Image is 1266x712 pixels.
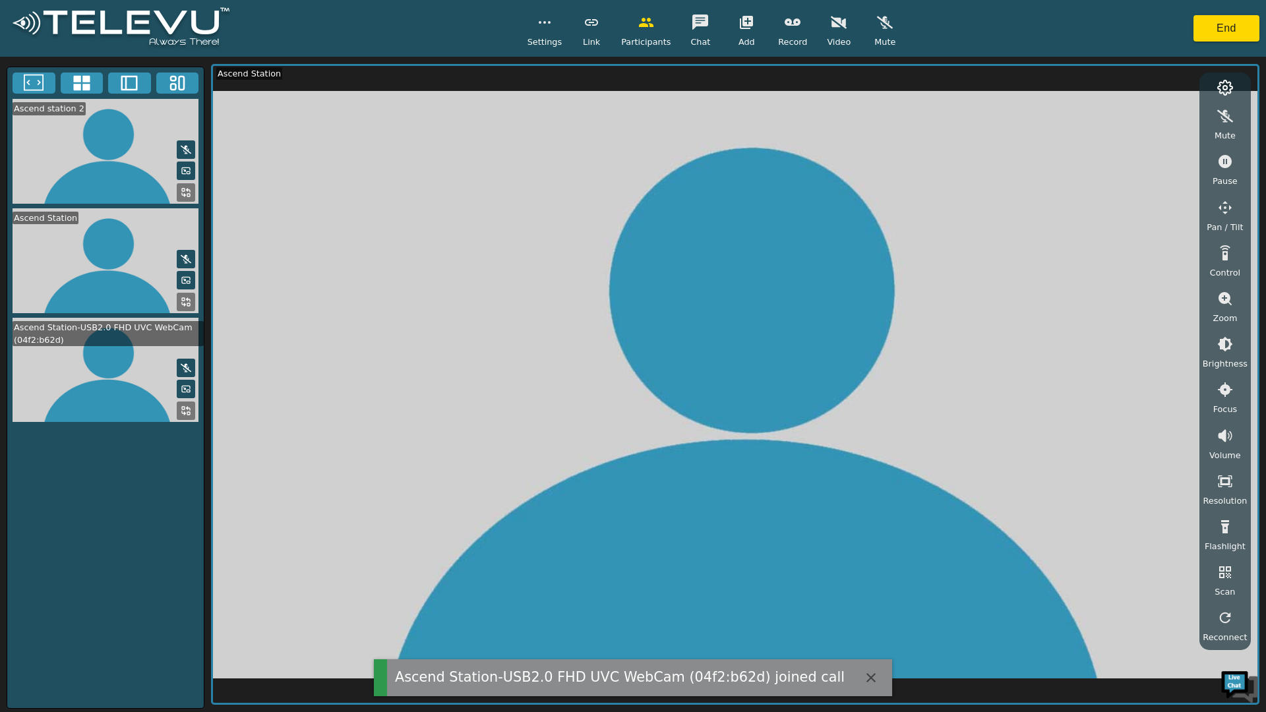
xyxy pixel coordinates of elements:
[177,293,195,311] button: Replace Feed
[583,36,600,48] span: Link
[177,140,195,159] button: Mute
[108,73,151,94] button: Two Window Medium
[1220,666,1259,705] img: Chat Widget
[13,73,55,94] button: Fullscreen
[177,183,195,202] button: Replace Feed
[177,359,195,377] button: Mute
[1207,221,1243,233] span: Pan / Tilt
[69,69,222,86] div: Chat with us now
[22,61,55,94] img: d_736959983_company_1615157101543_736959983
[7,4,235,53] img: logoWhite.png
[177,271,195,289] button: Picture in Picture
[621,36,671,48] span: Participants
[690,36,710,48] span: Chat
[1215,129,1236,142] span: Mute
[7,360,251,406] textarea: Type your message and hit 'Enter'
[1205,540,1246,552] span: Flashlight
[778,36,807,48] span: Record
[1213,312,1237,324] span: Zoom
[61,73,104,94] button: 4x4
[1213,403,1238,415] span: Focus
[177,162,195,180] button: Picture in Picture
[13,212,78,224] div: Ascend Station
[177,380,195,398] button: Picture in Picture
[827,36,851,48] span: Video
[177,401,195,420] button: Replace Feed
[1193,15,1259,42] button: End
[874,36,895,48] span: Mute
[1203,494,1247,507] span: Resolution
[1210,266,1240,279] span: Control
[1203,631,1247,643] span: Reconnect
[1203,357,1248,370] span: Brightness
[1209,449,1241,461] span: Volume
[177,250,195,268] button: Mute
[13,321,204,346] div: Ascend Station-USB2.0 FHD UVC WebCam (04f2:b62d)
[1215,585,1235,598] span: Scan
[1213,175,1238,187] span: Pause
[527,36,562,48] span: Settings
[216,7,248,38] div: Minimize live chat window
[156,73,199,94] button: Three Window Medium
[13,102,86,115] div: Ascend station 2
[76,166,182,299] span: We're online!
[216,67,282,80] div: Ascend Station
[738,36,755,48] span: Add
[395,667,845,688] div: Ascend Station-USB2.0 FHD UVC WebCam (04f2:b62d) joined call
